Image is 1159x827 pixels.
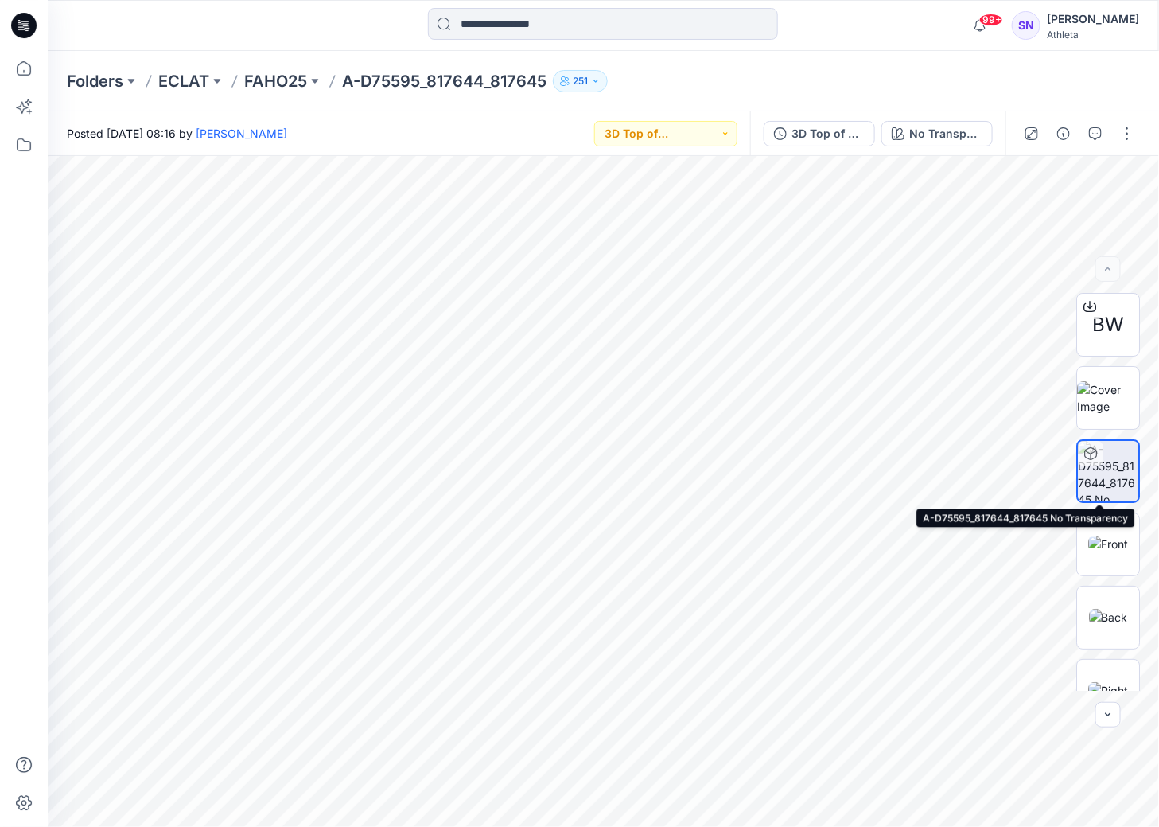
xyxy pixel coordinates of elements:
span: BW [1092,310,1124,339]
button: Details [1051,121,1076,146]
button: 3D Top of Production [764,121,875,146]
button: No Transparency [881,121,993,146]
span: 99+ [979,14,1003,26]
div: No Transparency [909,125,982,142]
img: Back [1089,609,1128,626]
span: Posted [DATE] 08:16 by [67,125,287,142]
p: 251 [573,72,588,90]
img: Right [1088,682,1128,699]
a: FAHO25 [244,70,307,92]
a: [PERSON_NAME] [196,127,287,140]
div: 3D Top of Production [791,125,865,142]
a: Folders [67,70,123,92]
div: SN [1012,11,1040,40]
img: A-D75595_817644_817645 No Transparency [1078,441,1138,501]
div: [PERSON_NAME] [1047,10,1139,29]
img: Cover Image [1077,381,1139,415]
div: Athleta [1047,29,1139,41]
img: Front [1088,536,1128,552]
p: A-D75595_817644_817645 [342,70,546,92]
button: 251 [553,70,608,92]
a: ECLAT [158,70,209,92]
